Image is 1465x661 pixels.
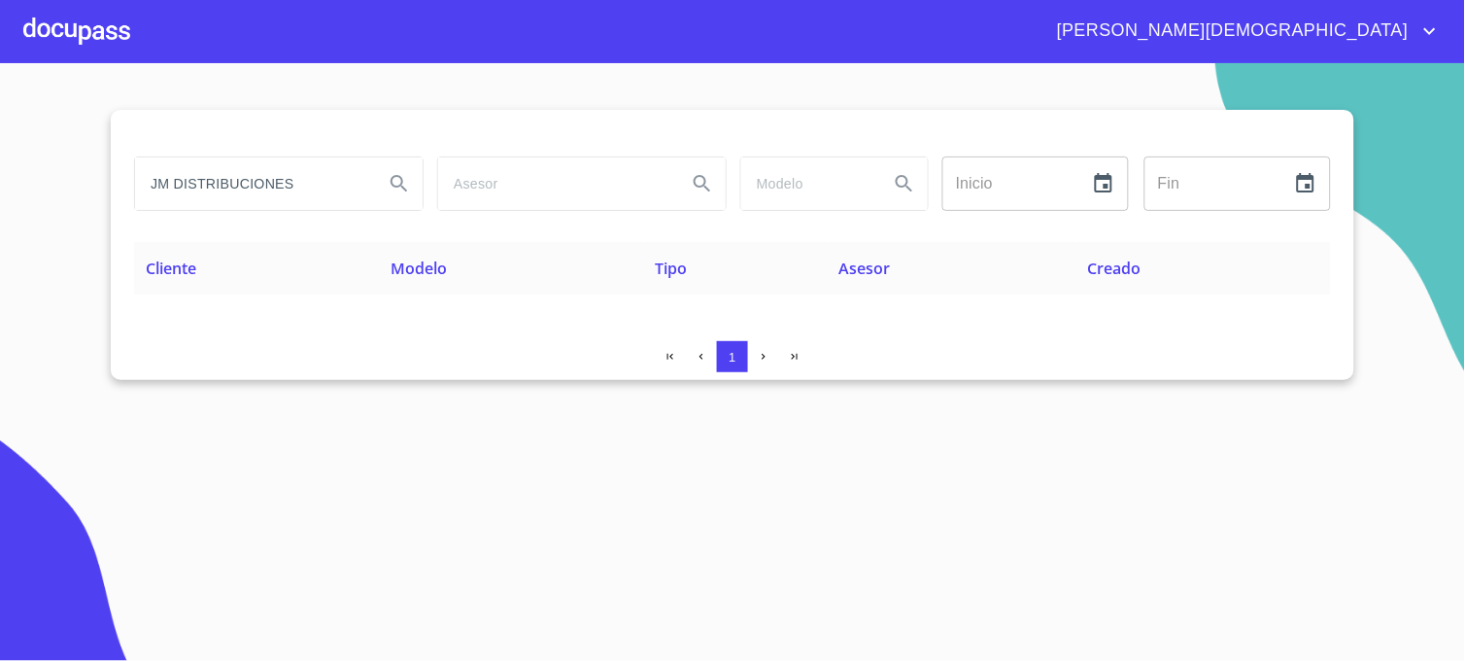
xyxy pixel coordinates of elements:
[881,160,928,207] button: Search
[741,157,873,210] input: search
[1042,16,1442,47] button: account of current user
[1088,258,1141,279] span: Creado
[679,160,726,207] button: Search
[1042,16,1418,47] span: [PERSON_NAME][DEMOGRAPHIC_DATA]
[376,160,423,207] button: Search
[656,258,688,279] span: Tipo
[146,258,196,279] span: Cliente
[438,157,671,210] input: search
[391,258,447,279] span: Modelo
[717,341,748,372] button: 1
[135,157,368,210] input: search
[839,258,891,279] span: Asesor
[729,350,735,365] span: 1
